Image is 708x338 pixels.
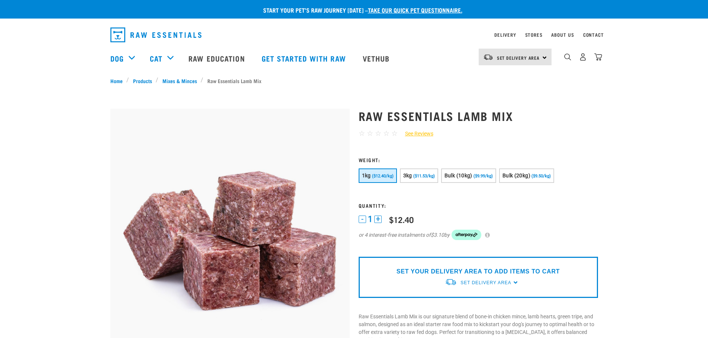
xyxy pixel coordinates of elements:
button: - [359,216,366,223]
span: ☆ [367,129,373,138]
a: Delivery [494,33,516,36]
span: Set Delivery Area [497,56,540,59]
nav: breadcrumbs [110,77,598,85]
h3: Weight: [359,157,598,163]
span: 3kg [403,173,412,178]
span: ☆ [375,129,381,138]
span: ($9.99/kg) [473,174,493,178]
img: Afterpay [452,230,481,240]
img: user.png [579,53,587,61]
a: Products [129,77,156,85]
button: Bulk (20kg) ($9.50/kg) [499,168,554,183]
a: Contact [583,33,604,36]
a: See Reviews [398,130,433,138]
button: Bulk (10kg) ($9.99/kg) [441,168,496,183]
a: Cat [150,53,162,64]
span: $3.10 [431,231,444,239]
span: 1kg [362,173,371,178]
a: Stores [525,33,543,36]
img: home-icon-1@2x.png [564,53,571,60]
span: Bulk (10kg) [444,173,472,178]
a: Vethub [355,43,399,73]
span: Set Delivery Area [460,280,511,285]
a: Get started with Raw [254,43,355,73]
div: or 4 interest-free instalments of by [359,230,598,240]
button: 1kg ($12.40/kg) [359,168,397,183]
p: SET YOUR DELIVERY AREA TO ADD ITEMS TO CART [397,267,560,276]
img: Raw Essentials Logo [110,27,201,42]
a: Mixes & Minces [158,77,201,85]
span: ($9.50/kg) [531,174,551,178]
span: Bulk (20kg) [502,173,530,178]
img: van-moving.png [483,54,493,60]
span: ($11.53/kg) [413,174,435,178]
nav: dropdown navigation [104,24,604,45]
h3: Quantity: [359,203,598,208]
button: 3kg ($11.53/kg) [400,168,438,183]
img: van-moving.png [445,278,457,286]
a: Home [110,77,127,85]
a: Raw Education [181,43,254,73]
span: ☆ [383,129,389,138]
h1: Raw Essentials Lamb Mix [359,109,598,122]
a: Dog [110,53,124,64]
span: ☆ [391,129,398,138]
img: home-icon@2x.png [594,53,602,61]
a: take our quick pet questionnaire. [368,8,462,12]
a: About Us [551,33,574,36]
button: + [374,216,382,223]
span: 1 [368,215,372,223]
span: ☆ [359,129,365,138]
span: ($12.40/kg) [372,174,394,178]
div: $12.40 [389,215,414,224]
